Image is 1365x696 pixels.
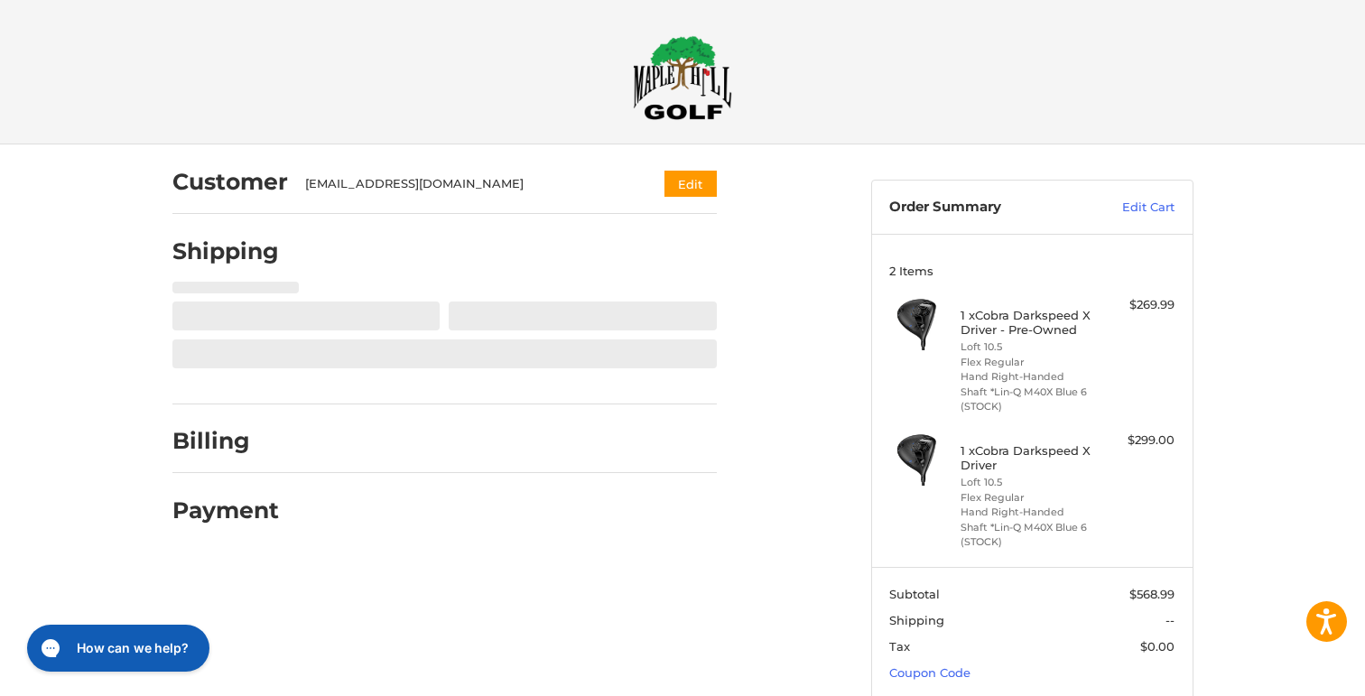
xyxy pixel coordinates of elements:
[961,520,1099,550] li: Shaft *Lin-Q M40X Blue 6 (STOCK)
[1140,639,1175,654] span: $0.00
[961,355,1099,370] li: Flex Regular
[1083,199,1175,217] a: Edit Cart
[1165,613,1175,627] span: --
[1103,296,1175,314] div: $269.99
[172,168,288,196] h2: Customer
[889,613,944,627] span: Shipping
[889,665,970,680] a: Coupon Code
[961,385,1099,414] li: Shaft *Lin-Q M40X Blue 6 (STOCK)
[664,171,717,197] button: Edit
[889,587,940,601] span: Subtotal
[172,496,279,524] h2: Payment
[1129,587,1175,601] span: $568.99
[305,175,629,193] div: [EMAIL_ADDRESS][DOMAIN_NAME]
[961,505,1099,520] li: Hand Right-Handed
[889,639,910,654] span: Tax
[961,490,1099,506] li: Flex Regular
[633,35,732,120] img: Maple Hill Golf
[172,427,278,455] h2: Billing
[889,264,1175,278] h3: 2 Items
[1103,432,1175,450] div: $299.00
[961,475,1099,490] li: Loft 10.5
[961,308,1099,338] h4: 1 x Cobra Darkspeed X Driver - Pre-Owned
[889,199,1083,217] h3: Order Summary
[961,443,1099,473] h4: 1 x Cobra Darkspeed X Driver
[1216,647,1365,696] iframe: Google Customer Reviews
[961,339,1099,355] li: Loft 10.5
[18,618,215,678] iframe: Gorgias live chat messenger
[172,237,279,265] h2: Shipping
[961,369,1099,385] li: Hand Right-Handed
